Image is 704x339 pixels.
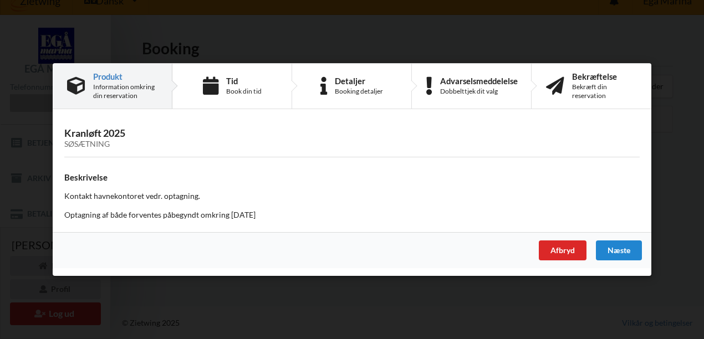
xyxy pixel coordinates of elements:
h3: Kranløft 2025 [64,127,640,149]
div: Booking detaljer [335,87,383,96]
div: Produkt [93,72,157,81]
p: Optagning af både forventes påbegyndt omkring [DATE] [64,209,640,220]
div: Bekræft din reservation [572,83,637,100]
div: Dobbelttjek dit valg [440,87,518,96]
div: Afbryd [539,240,586,260]
div: Søsætning [64,140,640,149]
h4: Beskrivelse [64,172,640,183]
p: Kontakt havnekontoret vedr. optagning. [64,191,640,202]
div: Tid [226,76,262,85]
div: Book din tid [226,87,262,96]
div: Advarselsmeddelelse [440,76,518,85]
div: Information omkring din reservation [93,83,157,100]
div: Næste [596,240,642,260]
div: Detaljer [335,76,383,85]
div: Bekræftelse [572,72,637,81]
